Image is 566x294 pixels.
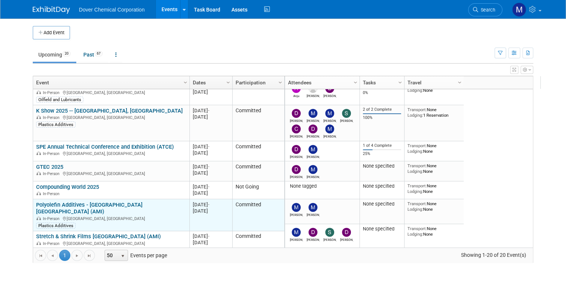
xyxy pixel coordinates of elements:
[71,250,83,261] a: Go to the next page
[288,76,355,89] a: Attendees
[43,216,62,221] span: In-Person
[182,80,188,85] span: Column Settings
[468,3,502,16] a: Search
[193,170,229,176] div: [DATE]
[59,250,70,261] span: 1
[193,89,229,95] div: [DATE]
[342,228,351,237] img: David Anderson
[407,201,427,206] span: Transport:
[323,93,336,98] div: Douglas Harkness
[74,253,80,259] span: Go to the next page
[277,80,283,85] span: Column Settings
[49,253,55,259] span: Go to the previous page
[36,223,76,229] div: Plastics Additives
[79,7,145,13] span: Dover Chemical Corporation
[36,89,186,96] div: [GEOGRAPHIC_DATA], [GEOGRAPHIC_DATA]
[43,171,62,176] span: In-Person
[276,76,285,87] a: Column Settings
[193,190,229,196] div: [DATE]
[36,150,186,156] div: [GEOGRAPHIC_DATA], [GEOGRAPHIC_DATA]
[78,48,108,62] a: Past67
[325,125,334,133] img: Marc Nolen
[36,107,183,114] a: K Show 2025 -- [GEOGRAPHIC_DATA], [GEOGRAPHIC_DATA]
[407,149,423,154] span: Lodging:
[292,109,301,118] img: David Anderson
[407,143,461,154] div: None None
[193,107,229,114] div: [DATE]
[36,215,186,222] div: [GEOGRAPHIC_DATA], [GEOGRAPHIC_DATA]
[407,207,423,212] span: Lodging:
[323,237,336,242] div: Shawn Cook
[407,76,459,89] a: Travel
[120,253,126,259] span: select
[208,184,210,190] span: -
[33,6,70,14] img: ExhibitDay
[36,240,186,246] div: [GEOGRAPHIC_DATA], [GEOGRAPHIC_DATA]
[208,164,210,169] span: -
[363,143,402,148] div: 1 of 4 Complete
[193,150,229,156] div: [DATE]
[342,109,351,118] img: Shawn Cook
[407,189,423,194] span: Lodging:
[407,226,427,231] span: Transport:
[193,184,229,190] div: [DATE]
[232,231,284,256] td: Committed
[407,183,461,194] div: None None
[454,250,533,260] span: Showing 1-20 of 20 Event(s)
[38,253,44,259] span: Go to the first page
[307,154,320,159] div: Marshall Heard
[308,125,317,133] img: Doug Jewett
[36,201,143,215] a: Polyolefin Additives - [GEOGRAPHIC_DATA] [GEOGRAPHIC_DATA] (AMI)
[43,241,62,246] span: In-Person
[36,76,185,89] a: Event
[407,169,423,174] span: Lodging:
[95,51,103,56] span: 67
[33,48,76,62] a: Upcoming20
[340,237,353,242] div: David Anderson
[292,165,301,174] img: Doug Jewett
[292,125,301,133] img: Christopher Ricklic
[43,191,62,196] span: In-Person
[352,80,358,85] span: Column Settings
[307,118,320,123] div: Michael Davies
[36,143,174,150] a: SPE Annual Technical Conference and Exhibition (ATCE)
[193,76,227,89] a: Dates
[308,228,317,237] img: Doug Jewett
[407,113,423,118] span: Lodging:
[407,201,461,212] div: None None
[407,88,423,93] span: Lodging:
[292,203,301,212] img: Michael Davies
[363,226,402,232] div: None specified
[340,118,353,123] div: Shawn Cook
[36,115,41,119] img: In-Person Event
[36,170,186,177] div: [GEOGRAPHIC_DATA], [GEOGRAPHIC_DATA]
[232,181,284,199] td: Not Going
[43,115,62,120] span: In-Person
[290,237,303,242] div: Matt Fender
[288,183,357,189] div: None tagged
[363,107,402,112] div: 2 of 2 Complete
[397,80,403,85] span: Column Settings
[307,237,320,242] div: Doug Jewett
[193,201,229,208] div: [DATE]
[43,151,62,156] span: In-Person
[307,93,320,98] div: Damon Stevenson
[36,241,41,245] img: In-Person Event
[363,183,402,189] div: None specified
[208,108,210,113] span: -
[193,143,229,150] div: [DATE]
[33,26,70,39] button: Add Event
[363,151,402,156] div: 25%
[290,93,303,98] div: Anju Singla
[396,76,404,87] a: Column Settings
[225,80,231,85] span: Column Settings
[290,212,303,217] div: Michael Davies
[47,250,58,261] a: Go to the previous page
[512,3,526,17] img: Megan Hopkins
[456,76,464,87] a: Column Settings
[232,141,284,161] td: Committed
[323,118,336,123] div: Matt Fender
[292,228,301,237] img: Matt Fender
[35,250,46,261] a: Go to the first page
[36,216,41,220] img: In-Person Event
